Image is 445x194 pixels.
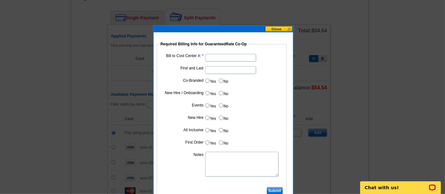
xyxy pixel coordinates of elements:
[218,114,228,121] label: No
[162,65,204,71] label: First and Last
[205,102,216,109] label: Yes
[218,126,228,134] label: No
[160,41,248,47] legend: Required Billing Info for GuaranteedRate Co-Op
[162,102,204,108] label: Events
[218,89,228,97] label: No
[219,116,223,120] input: No
[205,139,216,146] label: Yes
[218,102,228,109] label: No
[218,77,228,84] label: No
[205,116,209,120] input: Yes
[205,91,209,95] input: Yes
[162,127,204,133] label: All Inclusive
[205,114,216,121] label: Yes
[205,103,209,107] input: Yes
[162,115,204,120] label: New Hire
[162,78,204,83] label: Co-Branded
[205,140,209,145] input: Yes
[218,139,228,146] label: No
[219,79,223,83] input: No
[219,128,223,132] input: No
[162,139,204,145] label: First Order
[162,90,204,96] label: New Hire / Onboarding
[205,128,209,132] input: Yes
[356,174,445,194] iframe: LiveChat chat widget
[205,79,209,83] input: Yes
[205,126,216,134] label: Yes
[219,103,223,107] input: No
[205,77,216,84] label: Yes
[162,152,204,158] label: Notes
[162,53,204,59] label: Bill to Cost Center #:
[205,89,216,97] label: Yes
[219,91,223,95] input: No
[219,140,223,145] input: No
